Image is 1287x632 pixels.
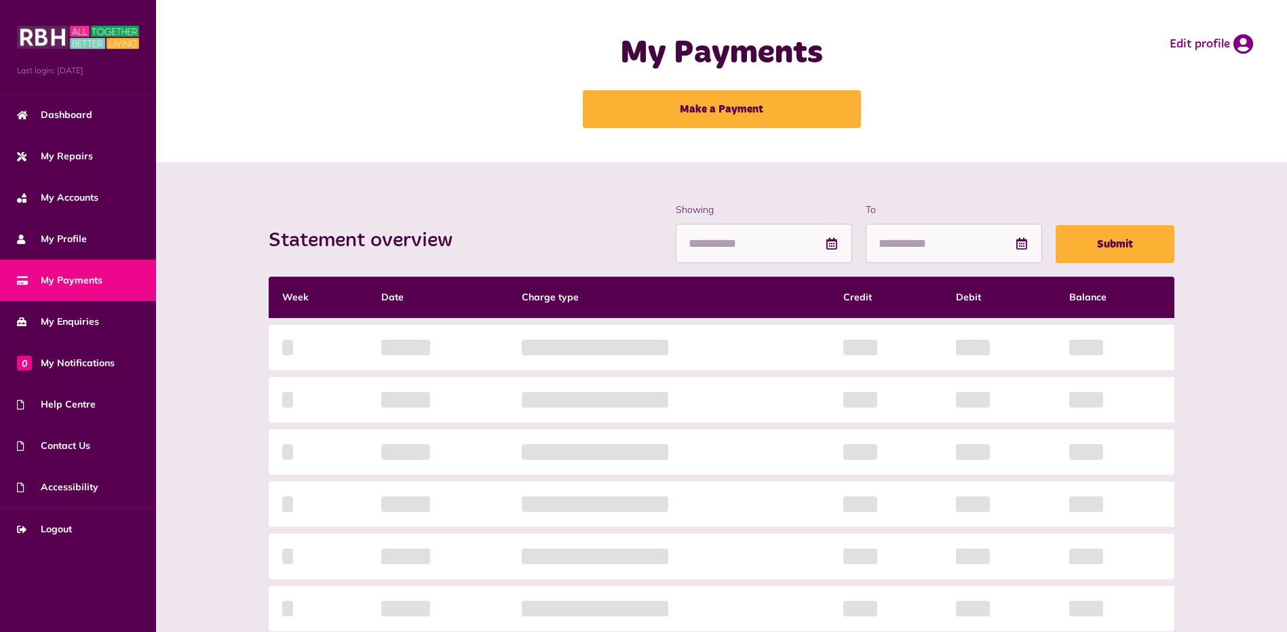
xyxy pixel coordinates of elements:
a: Make a Payment [583,90,861,128]
img: MyRBH [17,24,139,51]
span: My Profile [17,232,87,246]
span: Last login: [DATE] [17,64,139,77]
a: Edit profile [1170,34,1253,54]
span: Help Centre [17,397,96,412]
span: My Repairs [17,149,93,163]
span: My Accounts [17,191,98,205]
span: Dashboard [17,108,92,122]
span: My Enquiries [17,315,99,329]
h1: My Payments [453,34,991,73]
span: Accessibility [17,480,98,494]
span: Contact Us [17,439,90,453]
span: Logout [17,522,72,536]
span: My Notifications [17,356,115,370]
span: My Payments [17,273,102,288]
span: 0 [17,355,32,370]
